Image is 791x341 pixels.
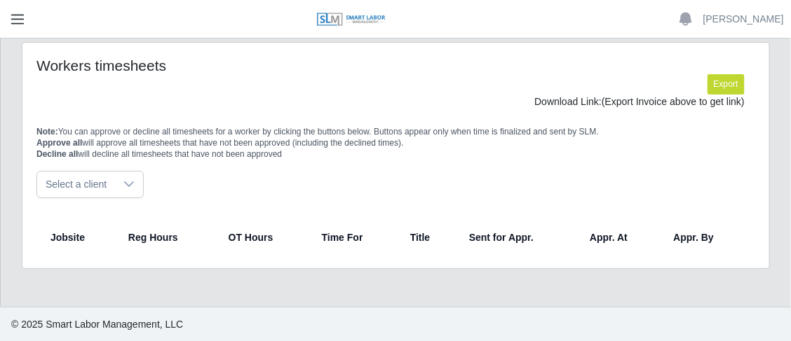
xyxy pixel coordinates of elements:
span: Select a client [37,172,115,197]
th: Reg Hours [117,221,217,254]
p: You can approve or decline all timesheets for a worker by clicking the buttons below. Buttons app... [36,126,755,160]
th: Sent for Appr. [458,221,579,254]
th: Title [399,221,458,254]
a: [PERSON_NAME] [703,12,784,27]
th: Appr. By [663,221,750,254]
h4: Workers timesheets [36,57,324,74]
span: (Export Invoice above to get link) [602,96,745,107]
span: Note: [36,127,58,137]
th: OT Hours [217,221,311,254]
th: Appr. At [579,221,662,254]
img: SLM Logo [316,12,386,27]
span: © 2025 Smart Labor Management, LLC [11,319,183,330]
div: Download Link: [47,95,745,109]
span: Approve all [36,138,82,148]
span: Decline all [36,149,78,159]
th: Jobsite [42,221,117,254]
button: Export [708,74,745,94]
th: Time For [311,221,399,254]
